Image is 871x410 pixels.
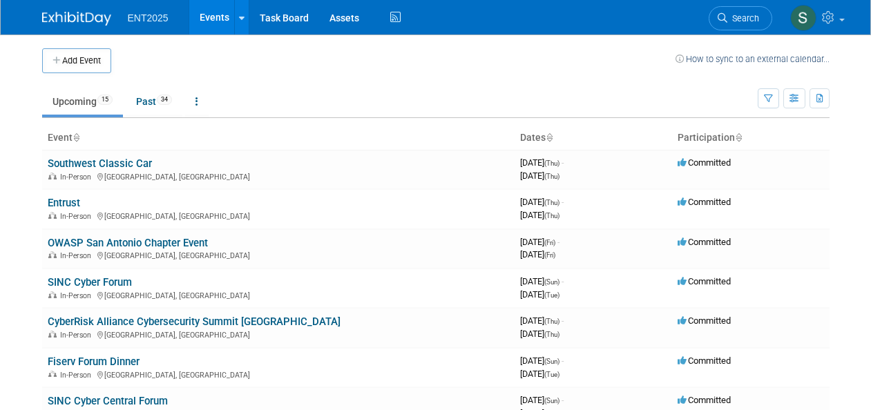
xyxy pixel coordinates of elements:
a: OWASP San Antonio Chapter Event [48,237,208,249]
span: (Sun) [544,397,559,404]
span: (Thu) [544,159,559,167]
a: Past34 [126,88,182,115]
a: Southwest Classic Car [48,157,152,170]
div: [GEOGRAPHIC_DATA], [GEOGRAPHIC_DATA] [48,289,509,300]
div: [GEOGRAPHIC_DATA], [GEOGRAPHIC_DATA] [48,369,509,380]
span: In-Person [60,173,95,182]
th: Event [42,126,515,150]
span: [DATE] [520,315,564,326]
span: [DATE] [520,170,559,181]
a: Fiserv Forum Dinner [48,355,140,368]
span: In-Person [60,251,95,260]
a: Sort by Start Date [546,132,553,143]
span: Committed [678,197,731,207]
span: 34 [157,95,172,105]
span: [DATE] [520,249,555,260]
span: - [562,276,564,286]
div: [GEOGRAPHIC_DATA], [GEOGRAPHIC_DATA] [48,210,509,221]
a: Sort by Participation Type [735,132,742,143]
img: In-Person Event [48,251,57,258]
button: Add Event [42,48,111,73]
span: (Tue) [544,371,559,378]
span: Committed [678,355,731,366]
span: In-Person [60,331,95,340]
span: [DATE] [520,276,564,286]
span: In-Person [60,212,95,221]
span: (Sun) [544,278,559,286]
span: 15 [97,95,113,105]
span: - [562,157,564,168]
span: (Thu) [544,331,559,338]
img: In-Person Event [48,371,57,378]
span: Committed [678,395,731,405]
span: - [562,395,564,405]
img: ExhibitDay [42,12,111,26]
a: Sort by Event Name [73,132,79,143]
span: (Tue) [544,291,559,299]
a: CyberRisk Alliance Cybersecurity Summit [GEOGRAPHIC_DATA] [48,315,341,328]
span: Search [727,13,759,23]
span: - [562,315,564,326]
a: SINC Cyber Central Forum [48,395,168,407]
span: [DATE] [520,237,559,247]
div: [GEOGRAPHIC_DATA], [GEOGRAPHIC_DATA] [48,170,509,182]
span: [DATE] [520,369,559,379]
div: [GEOGRAPHIC_DATA], [GEOGRAPHIC_DATA] [48,249,509,260]
span: Committed [678,315,731,326]
a: SINC Cyber Forum [48,276,132,289]
span: (Thu) [544,212,559,219]
span: (Thu) [544,199,559,206]
span: [DATE] [520,395,564,405]
span: (Fri) [544,239,555,246]
a: Entrust [48,197,80,209]
span: (Thu) [544,318,559,325]
span: - [562,197,564,207]
span: [DATE] [520,157,564,168]
span: Committed [678,237,731,247]
span: In-Person [60,371,95,380]
span: - [562,355,564,366]
img: Stephanie Silva [790,5,816,31]
th: Participation [672,126,830,150]
span: [DATE] [520,355,564,366]
span: Committed [678,157,731,168]
span: (Thu) [544,173,559,180]
a: Upcoming15 [42,88,123,115]
span: [DATE] [520,289,559,300]
div: [GEOGRAPHIC_DATA], [GEOGRAPHIC_DATA] [48,329,509,340]
a: Search [709,6,772,30]
img: In-Person Event [48,212,57,219]
span: (Sun) [544,358,559,365]
span: - [557,237,559,247]
img: In-Person Event [48,291,57,298]
th: Dates [515,126,672,150]
span: (Fri) [544,251,555,259]
a: How to sync to an external calendar... [676,54,830,64]
span: [DATE] [520,197,564,207]
span: In-Person [60,291,95,300]
img: In-Person Event [48,173,57,179]
span: Committed [678,276,731,286]
span: ENT2025 [128,12,169,23]
img: In-Person Event [48,331,57,338]
span: [DATE] [520,210,559,220]
span: [DATE] [520,329,559,339]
